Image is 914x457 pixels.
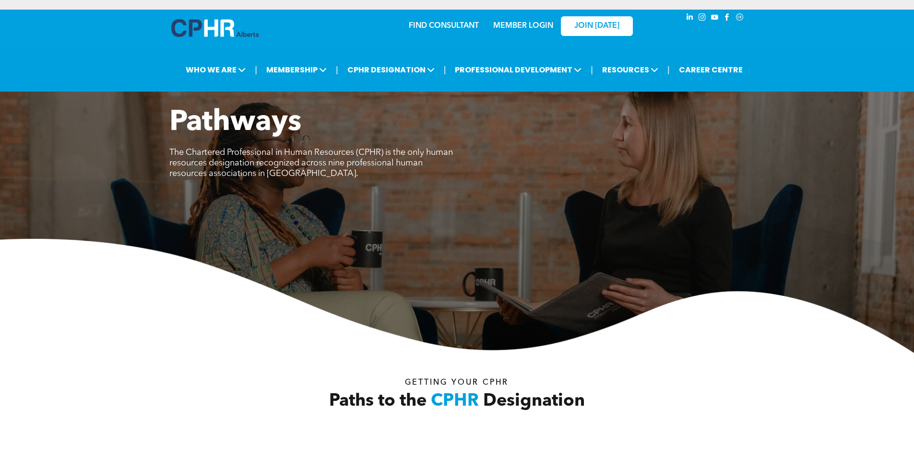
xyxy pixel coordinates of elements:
a: Social network [735,12,745,25]
span: Pathways [169,108,301,137]
span: JOIN [DATE] [574,22,619,31]
span: Getting your Cphr [405,379,509,387]
span: Paths to the [329,393,427,410]
span: MEMBERSHIP [263,61,330,79]
span: CPHR DESIGNATION [344,61,438,79]
a: linkedin [685,12,695,25]
span: Designation [483,393,585,410]
li: | [444,60,446,80]
span: PROFESSIONAL DEVELOPMENT [452,61,584,79]
a: facebook [722,12,733,25]
li: | [336,60,338,80]
a: CAREER CENTRE [676,61,746,79]
a: MEMBER LOGIN [493,22,553,30]
li: | [591,60,593,80]
span: WHO WE ARE [183,61,249,79]
span: RESOURCES [599,61,661,79]
a: FIND CONSULTANT [409,22,479,30]
a: instagram [697,12,708,25]
span: CPHR [431,393,479,410]
img: A blue and white logo for cp alberta [171,19,259,37]
a: JOIN [DATE] [561,16,633,36]
li: | [255,60,257,80]
a: youtube [710,12,720,25]
span: The Chartered Professional in Human Resources (CPHR) is the only human resources designation reco... [169,148,453,178]
li: | [667,60,670,80]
